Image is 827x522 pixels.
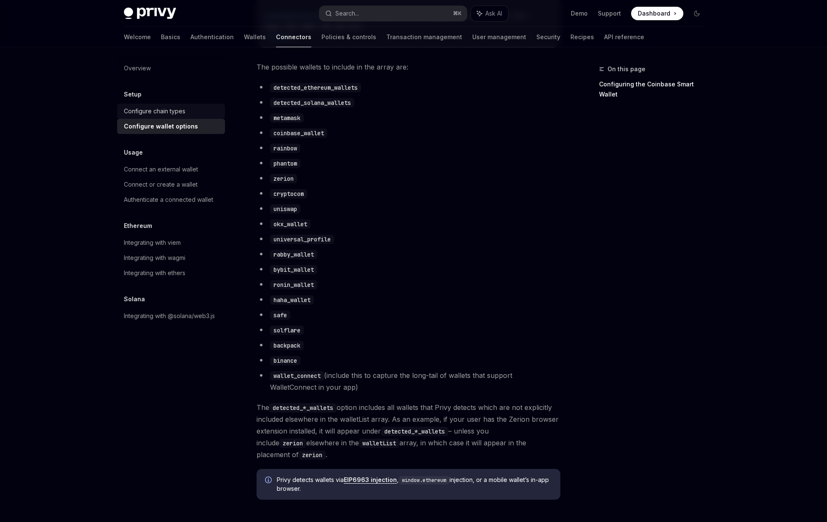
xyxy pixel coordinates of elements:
[117,119,225,134] a: Configure wallet options
[270,220,310,229] code: okx_wallet
[690,7,704,20] button: Toggle dark mode
[124,311,215,321] div: Integrating with @solana/web3.js
[270,189,307,198] code: cryptocom
[270,280,317,289] code: ronin_wallet
[270,341,304,350] code: backpack
[638,9,670,18] span: Dashboard
[270,235,334,244] code: universal_profile
[279,439,306,448] code: zerion
[608,64,645,74] span: On this page
[257,369,560,393] li: (include this to capture the long-tail of wallets that support WalletConnect in your app)
[270,356,300,365] code: binance
[270,265,317,274] code: bybit_wallet
[319,6,467,21] button: Search...⌘K
[124,179,198,190] div: Connect or create a wallet
[265,476,273,485] svg: Info
[270,295,314,305] code: haha_wallet
[536,27,560,47] a: Security
[117,162,225,177] a: Connect an external wallet
[124,63,151,73] div: Overview
[299,450,326,460] code: zerion
[124,8,176,19] img: dark logo
[124,27,151,47] a: Welcome
[270,326,304,335] code: solflare
[270,371,324,380] code: wallet_connect
[117,177,225,192] a: Connect or create a wallet
[570,27,594,47] a: Recipes
[270,204,300,214] code: uniswap
[386,27,462,47] a: Transaction management
[598,9,621,18] a: Support
[124,253,185,263] div: Integrating with wagmi
[270,311,290,320] code: safe
[257,61,560,73] span: The possible wallets to include in the array are:
[599,78,710,101] a: Configuring the Coinbase Smart Wallet
[124,268,185,278] div: Integrating with ethers
[124,147,143,158] h5: Usage
[124,195,213,205] div: Authenticate a connected wallet
[270,144,300,153] code: rainbow
[117,265,225,281] a: Integrating with ethers
[270,98,354,107] code: detected_solana_wallets
[269,403,337,412] code: detected_*_wallets
[124,89,142,99] h5: Setup
[124,121,198,131] div: Configure wallet options
[190,27,234,47] a: Authentication
[124,221,152,231] h5: Ethereum
[117,235,225,250] a: Integrating with viem
[472,27,526,47] a: User management
[270,159,300,168] code: phantom
[117,61,225,76] a: Overview
[124,164,198,174] div: Connect an external wallet
[335,8,359,19] div: Search...
[257,402,560,460] span: The option includes all wallets that Privy detects which are not explicitly included elsewhere in...
[276,27,311,47] a: Connectors
[270,174,297,183] code: zerion
[270,250,317,259] code: rabby_wallet
[244,27,266,47] a: Wallets
[117,192,225,207] a: Authenticate a connected wallet
[117,250,225,265] a: Integrating with wagmi
[270,128,327,138] code: coinbase_wallet
[604,27,644,47] a: API reference
[344,476,397,484] a: EIP6963 injection
[471,6,508,21] button: Ask AI
[117,104,225,119] a: Configure chain types
[399,476,450,485] code: window.ethereum
[571,9,588,18] a: Demo
[124,106,185,116] div: Configure chain types
[381,427,448,436] code: detected_*_wallets
[453,10,462,17] span: ⌘ K
[359,439,399,448] code: walletList
[485,9,502,18] span: Ask AI
[117,308,225,324] a: Integrating with @solana/web3.js
[124,294,145,304] h5: Solana
[277,476,552,493] span: Privy detects wallets via , injection, or a mobile wallet’s in-app browser.
[321,27,376,47] a: Policies & controls
[631,7,683,20] a: Dashboard
[270,113,304,123] code: metamask
[161,27,180,47] a: Basics
[270,83,361,92] code: detected_ethereum_wallets
[124,238,181,248] div: Integrating with viem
